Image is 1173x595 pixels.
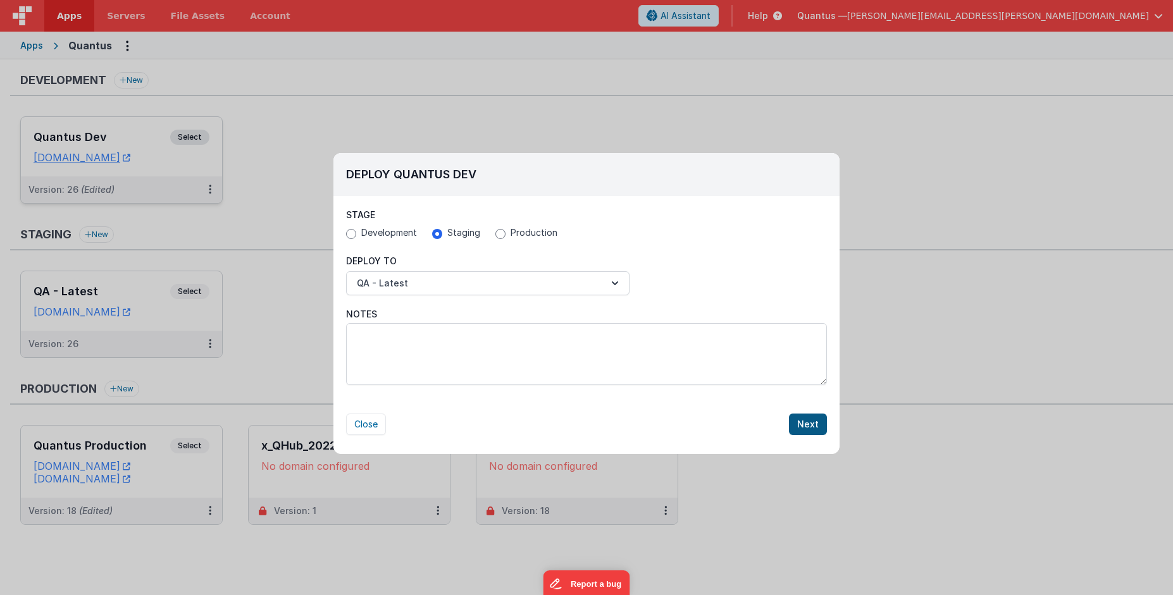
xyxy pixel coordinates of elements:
p: Deploy To [346,255,630,267]
span: Stage [346,209,375,220]
button: QA - Latest [346,271,630,295]
button: Next [789,414,827,435]
span: Notes [346,308,377,321]
button: Close [346,414,386,435]
h2: Deploy Quantus Dev [346,166,827,183]
input: Production [495,229,506,239]
span: Development [361,226,417,239]
span: Production [511,226,557,239]
input: Development [346,229,356,239]
textarea: Notes [346,323,827,385]
input: Staging [432,229,442,239]
span: Staging [447,226,480,239]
